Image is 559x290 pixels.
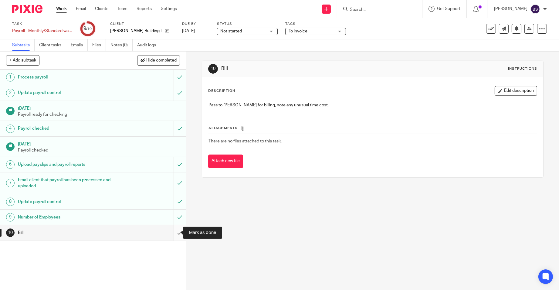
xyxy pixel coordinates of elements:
[208,102,537,108] p: Pass to [PERSON_NAME] for billing, note any unusual time cost.
[18,175,118,191] h1: Email client that payroll has been processed and uploaded
[86,27,92,31] small: /10
[18,197,118,206] h1: Update payroll control
[95,6,108,12] a: Clients
[84,25,92,32] div: 9
[137,6,152,12] a: Reports
[6,213,15,222] div: 9
[161,6,177,12] a: Settings
[18,112,180,118] p: Payroll ready for checking
[71,39,88,51] a: Emails
[221,65,386,72] h1: Bill
[182,22,209,26] label: Due by
[56,6,67,12] a: Work
[18,147,180,153] p: Payroll checked
[146,58,177,63] span: Hide completed
[18,160,118,169] h1: Upload payslips and payroll reports
[12,28,73,34] div: Payroll - Monthly/Standard wages/No Pension
[349,7,404,13] input: Search
[6,125,15,133] div: 4
[182,29,195,33] span: [DATE]
[18,140,180,147] h1: [DATE]
[285,22,346,26] label: Tags
[6,55,39,65] button: + Add subtask
[92,39,106,51] a: Files
[508,66,537,71] div: Instructions
[12,5,42,13] img: Pixie
[18,228,118,237] h1: Bill
[208,64,218,74] div: 10
[220,29,242,33] span: Not started
[6,160,15,169] div: 6
[6,198,15,206] div: 8
[12,39,35,51] a: Subtasks
[6,89,15,97] div: 2
[18,213,118,222] h1: Number of Employees
[494,6,527,12] p: [PERSON_NAME]
[217,22,278,26] label: Status
[6,179,15,187] div: 7
[137,39,161,51] a: Audit logs
[495,86,537,96] button: Edit description
[18,73,118,82] h1: Process payroll
[289,29,307,33] span: To invoice
[6,73,15,82] div: 1
[208,88,235,93] p: Description
[110,28,162,34] p: [PERSON_NAME] Building Ltd
[437,7,460,11] span: Get Support
[208,139,282,143] span: There are no files attached to this task.
[117,6,127,12] a: Team
[137,55,180,65] button: Hide completed
[39,39,66,51] a: Client tasks
[530,4,540,14] img: svg%3E
[208,126,238,130] span: Attachments
[18,124,118,133] h1: Payroll checked
[18,88,118,97] h1: Update payroll control
[110,22,174,26] label: Client
[208,155,243,168] button: Attach new file
[110,39,133,51] a: Notes (0)
[76,6,86,12] a: Email
[18,104,180,112] h1: [DATE]
[12,22,73,26] label: Task
[6,228,15,237] div: 10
